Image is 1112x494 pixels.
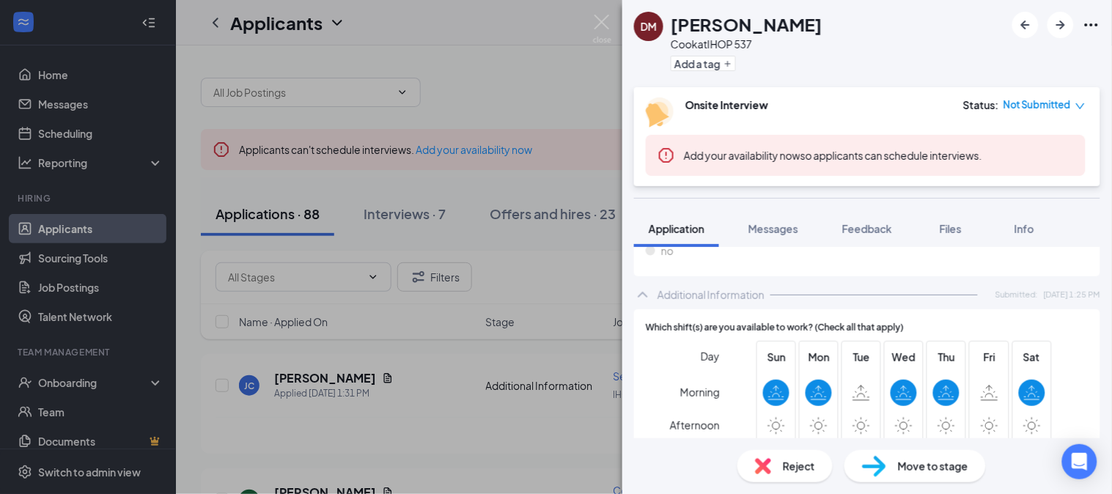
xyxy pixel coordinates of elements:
[634,286,652,303] svg: ChevronUp
[1019,349,1045,365] span: Sat
[685,98,768,111] b: Onsite Interview
[671,37,822,51] div: Cook at IHOP 537
[1062,444,1097,479] div: Open Intercom Messenger
[748,222,798,235] span: Messages
[1012,12,1039,38] button: ArrowLeftNew
[995,288,1038,301] span: Submitted:
[661,243,674,259] span: no
[671,12,822,37] h1: [PERSON_NAME]
[806,349,832,365] span: Mon
[723,59,732,68] svg: Plus
[658,147,675,164] svg: Error
[783,458,815,474] span: Reject
[680,379,720,405] span: Morning
[671,56,736,71] button: PlusAdd a tag
[963,97,999,112] div: Status :
[1047,12,1074,38] button: ArrowRight
[1017,16,1034,34] svg: ArrowLeftNew
[684,149,982,162] span: so applicants can schedule interviews.
[684,148,800,163] button: Add your availability now
[1004,97,1071,112] span: Not Submitted
[649,222,704,235] span: Application
[891,349,917,365] span: Wed
[641,19,657,34] div: DM
[976,349,1003,365] span: Fri
[898,458,968,474] span: Move to stage
[670,412,720,438] span: Afternoon
[1075,101,1086,111] span: down
[763,349,789,365] span: Sun
[842,222,892,235] span: Feedback
[646,321,904,335] span: Which shift(s) are you available to work? (Check all that apply)
[701,348,720,364] span: Day
[933,349,960,365] span: Thu
[1052,16,1069,34] svg: ArrowRight
[940,222,962,235] span: Files
[1015,222,1034,235] span: Info
[1083,16,1100,34] svg: Ellipses
[1044,288,1100,301] span: [DATE] 1:25 PM
[848,349,874,365] span: Tue
[658,287,765,302] div: Additional Information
